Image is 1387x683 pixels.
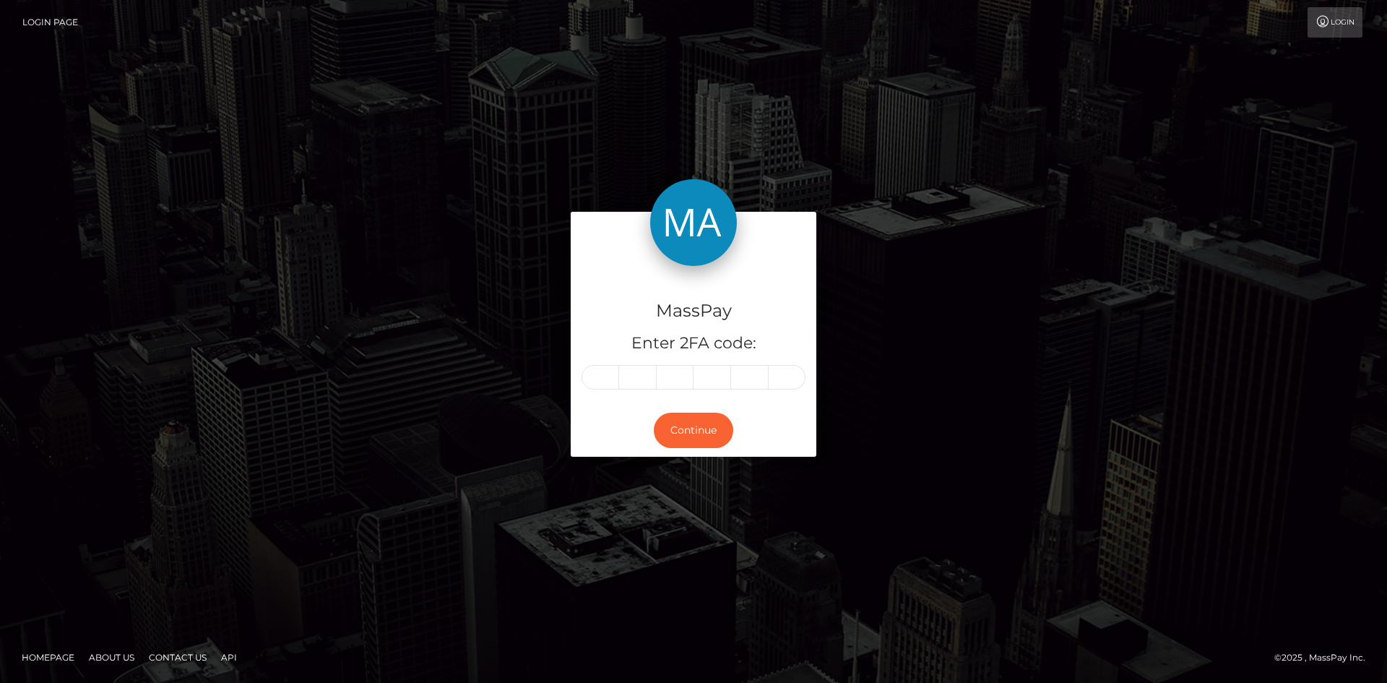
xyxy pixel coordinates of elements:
[16,646,80,669] a: Homepage
[215,646,243,669] a: API
[143,646,212,669] a: Contact Us
[1308,7,1362,38] a: Login
[582,298,805,324] h4: MassPay
[1274,650,1376,666] div: © 2025 , MassPay Inc.
[582,332,805,355] h5: Enter 2FA code:
[83,646,140,669] a: About Us
[654,413,733,448] button: Continue
[22,7,78,38] a: Login Page
[650,179,737,266] img: MassPay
